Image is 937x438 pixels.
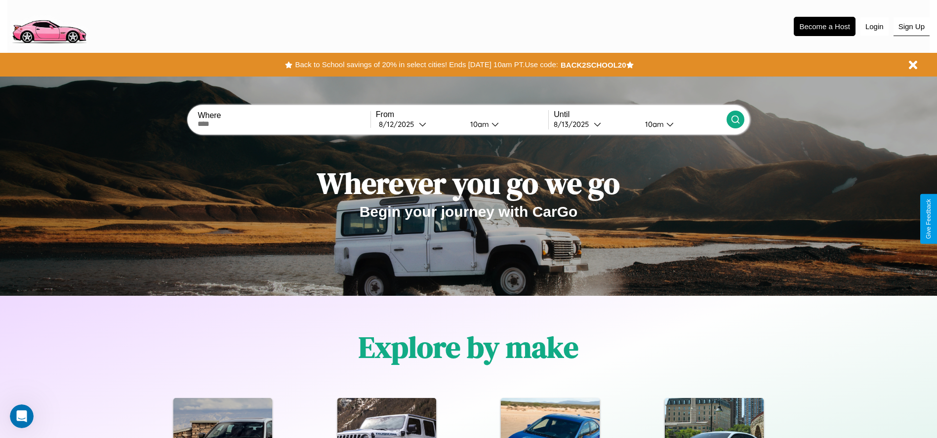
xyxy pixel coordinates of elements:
label: Where [198,111,370,120]
div: Give Feedback [925,199,932,239]
button: 10am [637,119,727,129]
button: Become a Host [794,17,856,36]
div: 8 / 12 / 2025 [379,119,419,129]
label: Until [554,110,726,119]
button: 10am [462,119,549,129]
div: 10am [640,119,666,129]
button: 8/12/2025 [376,119,462,129]
b: BACK2SCHOOL20 [561,61,626,69]
img: logo [7,5,90,46]
div: 10am [465,119,491,129]
h1: Explore by make [359,327,578,367]
iframe: Intercom live chat [10,404,34,428]
div: 8 / 13 / 2025 [554,119,594,129]
label: From [376,110,548,119]
button: Login [860,17,889,36]
button: Back to School savings of 20% in select cities! Ends [DATE] 10am PT.Use code: [292,58,560,72]
button: Sign Up [894,17,930,36]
